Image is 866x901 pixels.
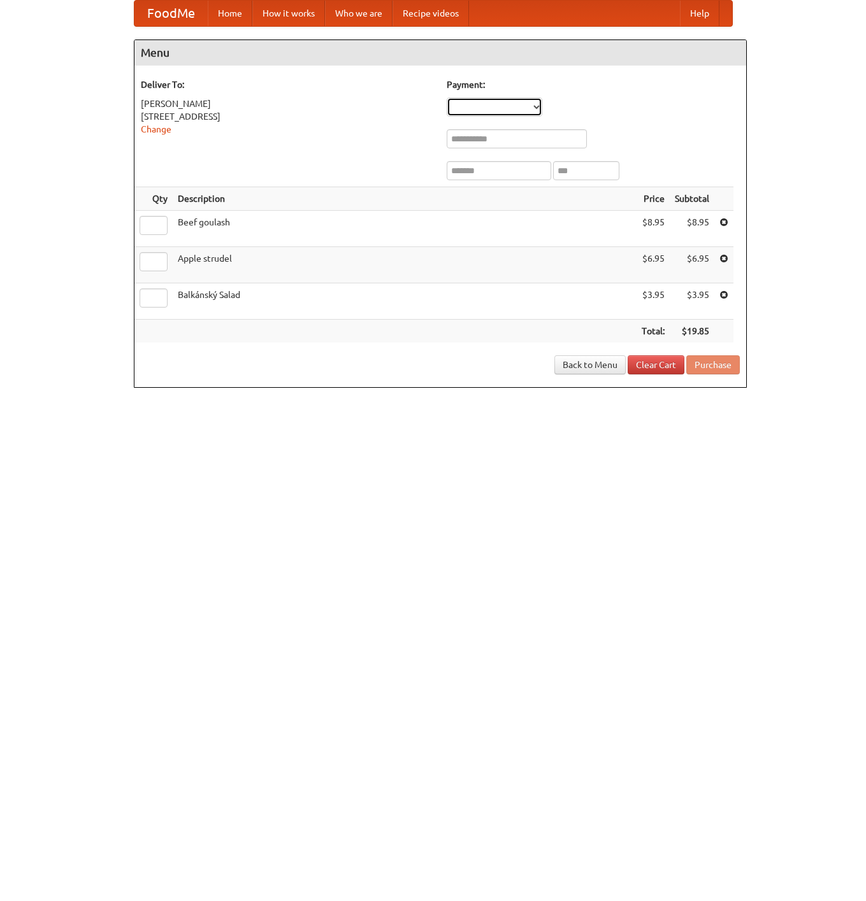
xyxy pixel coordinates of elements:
a: FoodMe [134,1,208,26]
td: $6.95 [670,247,714,283]
a: Back to Menu [554,355,626,374]
a: Home [208,1,252,26]
button: Purchase [686,355,740,374]
h5: Deliver To: [141,78,434,91]
td: Beef goulash [173,211,637,247]
h4: Menu [134,40,746,66]
th: Subtotal [670,187,714,211]
div: [STREET_ADDRESS] [141,110,434,123]
th: Total: [637,320,670,343]
a: Clear Cart [628,355,684,374]
a: Who we are [325,1,393,26]
h5: Payment: [447,78,740,91]
th: Description [173,187,637,211]
a: Help [680,1,719,26]
td: $3.95 [637,283,670,320]
a: How it works [252,1,325,26]
div: [PERSON_NAME] [141,97,434,110]
th: Price [637,187,670,211]
td: $3.95 [670,283,714,320]
th: $19.85 [670,320,714,343]
td: $8.95 [670,211,714,247]
a: Recipe videos [393,1,469,26]
th: Qty [134,187,173,211]
td: Balkánský Salad [173,283,637,320]
td: $6.95 [637,247,670,283]
td: Apple strudel [173,247,637,283]
td: $8.95 [637,211,670,247]
a: Change [141,124,171,134]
